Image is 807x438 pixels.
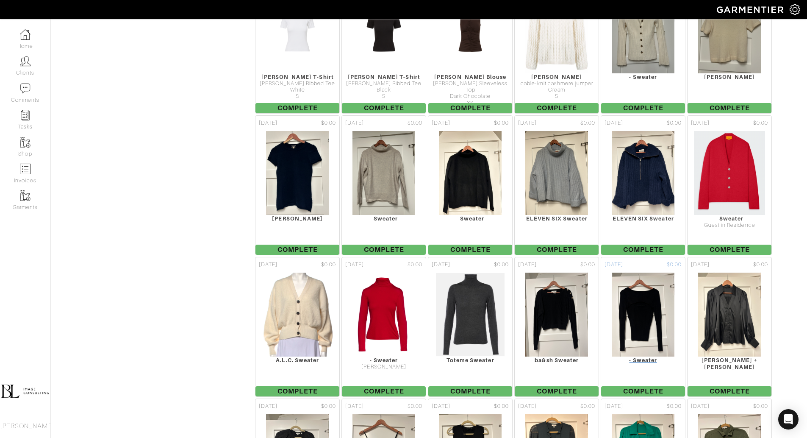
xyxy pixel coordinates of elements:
div: White [255,87,339,93]
div: Guest in Residence [688,222,771,229]
span: $0.00 [580,261,595,269]
img: orders-icon-0abe47150d42831381b5fb84f609e132dff9fe21cb692f30cb5eec754e2cba89.png [20,164,31,174]
span: Complete [601,103,685,113]
img: 7ULnGGS1P4VBveyE4KJ6Mga8 [352,131,416,215]
div: [PERSON_NAME] [515,74,599,80]
span: Complete [601,245,685,255]
div: - Sweater [342,215,426,222]
img: garments-icon-b7da505a4dc4fd61783c78ac3ca0ef83fa9d6f193b1c9dc38574b1d14d53ca28.png [20,190,31,201]
img: gear-icon-white-bd11855cb880d31180b6d7d6211b90ccbf57a29d726f0c71d8c61bd08dd39cc2.png [790,4,800,15]
span: [DATE] [691,261,710,269]
div: A.L.C. Sweater [255,357,339,363]
img: 1kK89DCTWHQbEf2WYDbvBShd [349,272,419,357]
div: Cream [515,87,599,93]
div: - Sweater [688,215,771,222]
a: [DATE] $0.00 [PERSON_NAME] + [PERSON_NAME] Complete [686,256,773,398]
a: [DATE] $0.00 - Sweater Complete [427,114,513,256]
span: $0.00 [408,119,422,127]
div: - Sweater [342,357,426,363]
span: Complete [255,386,339,396]
a: [DATE] $0.00 - Sweater [PERSON_NAME] Complete [341,256,427,398]
div: [PERSON_NAME] T-Shirt [255,74,339,80]
img: garmentier-logo-header-white-b43fb05a5012e4ada735d5af1a66efaba907eab6374d6393d1fbf88cb4ef424d.png [713,2,790,17]
div: [PERSON_NAME] Blouse [428,74,512,80]
span: $0.00 [494,119,509,127]
a: [DATE] $0.00 ELEVEN SIX Sweater Complete [513,114,600,256]
span: Complete [688,245,771,255]
span: Complete [342,103,426,113]
img: qKDrQoy11d9BkyNf15fLFPob [438,131,502,215]
span: Complete [342,386,426,396]
span: [DATE] [605,119,623,127]
span: Complete [515,245,599,255]
span: Complete [255,245,339,255]
img: garments-icon-b7da505a4dc4fd61783c78ac3ca0ef83fa9d6f193b1c9dc38574b1d14d53ca28.png [20,137,31,148]
span: [DATE] [345,402,364,410]
div: Black [342,87,426,93]
a: [DATE] $0.00 ELEVEN SIX Sweater Complete [600,114,686,256]
span: $0.00 [667,402,682,410]
a: [DATE] $0.00 - Sweater Complete [341,114,427,256]
div: XS [428,100,512,106]
span: $0.00 [494,261,509,269]
span: Complete [515,386,599,396]
span: $0.00 [408,402,422,410]
div: Toteme Sweater [428,357,512,363]
a: [DATE] $0.00 A.L.C. Sweater Complete [254,256,341,398]
span: [DATE] [432,119,450,127]
a: [DATE] $0.00 ba&sh Sweater Complete [513,256,600,398]
img: reminder-icon-8004d30b9f0a5d33ae49ab947aed9ed385cf756f9e5892f1edd6e32f2345188e.png [20,110,31,120]
span: [DATE] [259,402,277,410]
span: [DATE] [605,402,623,410]
span: [DATE] [432,261,450,269]
span: Complete [255,103,339,113]
span: $0.00 [753,119,768,127]
span: [DATE] [605,261,623,269]
span: $0.00 [667,119,682,127]
span: [DATE] [259,119,277,127]
a: [DATE] $0.00 - Sweater Guest in Residence Complete [686,114,773,256]
div: cable-knit cashmere jumper [515,81,599,87]
div: [PERSON_NAME] T-Shirt [342,74,426,80]
a: [DATE] $0.00 [PERSON_NAME] Complete [254,114,341,256]
span: Complete [688,386,771,396]
img: wCDGJmmt5YtRdF4YTyHyDTqX [255,272,340,357]
img: MdaDy1Jkju1Ejo2amBmcYH2i [525,131,589,215]
div: [PERSON_NAME] [342,364,426,370]
div: - Sweater [601,357,685,363]
img: BQiTHDw9tU8LeYpZZrPApWaP [266,131,330,215]
span: $0.00 [580,119,595,127]
img: dashboard-icon-dbcd8f5a0b271acd01030246c82b418ddd0df26cd7fceb0bd07c9910d44c42f6.png [20,29,31,40]
div: [PERSON_NAME] [688,74,771,80]
span: $0.00 [753,402,768,410]
span: $0.00 [494,402,509,410]
div: S [342,93,426,100]
span: Complete [601,386,685,396]
span: [DATE] [259,261,277,269]
span: $0.00 [667,261,682,269]
div: S [255,93,339,100]
img: LtrUGV3GGkdqFvgEC2Bgqdx8 [611,131,675,215]
img: comment-icon-a0a6a9ef722e966f86d9cbdc48e553b5cf19dbc54f86b18d962a5391bc8f6eb6.png [20,83,31,94]
img: CSgrjf8RYerLz6QXiYw9fWbC [525,272,589,357]
img: Fx2osFiG3YCzcva9GKEfASSt [435,272,505,357]
img: STcfu7N78tzSNnXzk5DTr8HT [693,131,765,215]
span: $0.00 [753,261,768,269]
span: Complete [688,103,771,113]
div: ba&sh Sweater [515,357,599,363]
span: [DATE] [345,119,364,127]
span: [DATE] [518,119,537,127]
div: - Sweater [428,215,512,222]
span: [DATE] [345,261,364,269]
span: [DATE] [691,402,710,410]
div: Dark Chocolate [428,93,512,100]
span: $0.00 [321,402,336,410]
div: ELEVEN SIX Sweater [515,215,599,222]
div: [PERSON_NAME] [255,215,339,222]
div: [PERSON_NAME] + [PERSON_NAME] [688,357,771,370]
img: bvisFn1iFyukuEqeCBA3hdMe [698,272,762,357]
span: Complete [428,386,512,396]
span: [DATE] [691,119,710,127]
img: clients-icon-6bae9207a08558b7cb47a8932f037763ab4055f8c8b6bfacd5dc20c3e0201464.png [20,56,31,67]
span: Complete [428,103,512,113]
